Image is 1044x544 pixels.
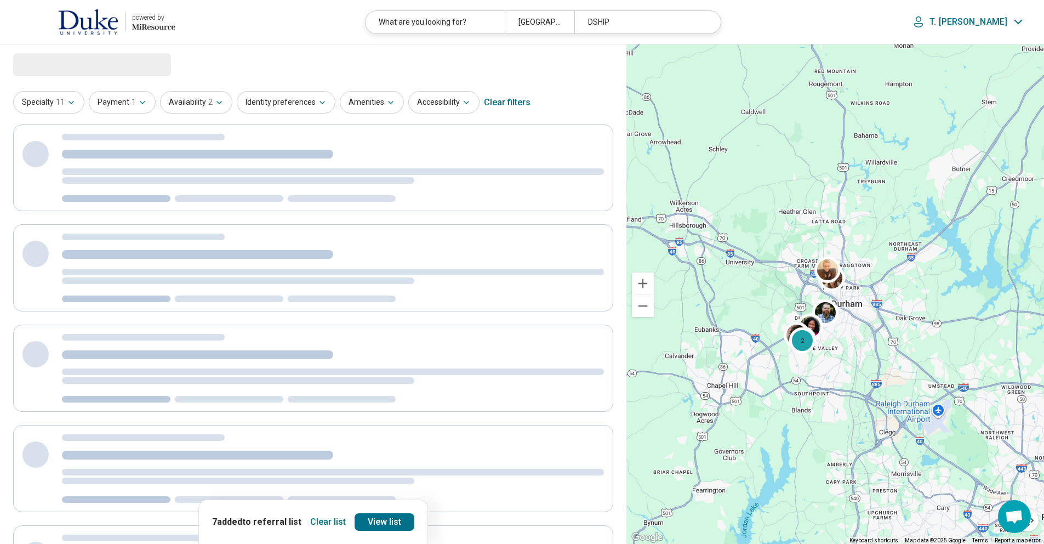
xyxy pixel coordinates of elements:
[237,91,335,114] button: Identity preferences
[132,97,136,108] span: 1
[18,9,175,35] a: Duke Universitypowered by
[160,91,232,114] button: Availability2
[905,537,966,543] span: Map data ©2025 Google
[998,500,1031,533] div: Open chat
[13,53,105,75] span: Loading...
[972,537,988,543] a: Terms (opens in new tab)
[89,91,156,114] button: Payment1
[789,327,815,354] div: 2
[212,515,301,529] p: 7 added
[242,517,301,527] span: to referral list
[58,9,118,35] img: Duke University
[13,91,84,114] button: Specialty11
[484,89,530,116] div: Clear filters
[574,11,714,33] div: DSHIP
[632,273,654,294] button: Zoom in
[632,295,654,317] button: Zoom out
[929,16,1007,27] p: T. [PERSON_NAME]
[355,513,414,531] a: View list
[56,97,65,108] span: 11
[408,91,480,114] button: Accessibility
[306,513,350,531] button: Clear list
[208,97,213,108] span: 2
[366,11,505,33] div: What are you looking for?
[995,537,1041,543] a: Report a map error
[505,11,574,33] div: [GEOGRAPHIC_DATA], [GEOGRAPHIC_DATA], [GEOGRAPHIC_DATA]
[340,91,404,114] button: Amenities
[132,13,175,22] div: powered by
